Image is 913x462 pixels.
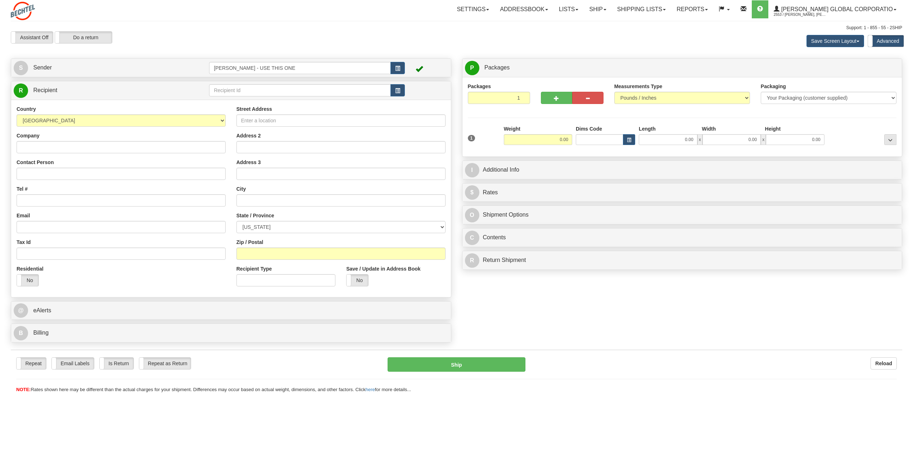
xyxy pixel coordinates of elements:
label: Width [702,125,716,132]
a: S Sender [14,60,209,75]
span: Billing [33,330,49,336]
label: Address 3 [236,159,261,166]
span: x [697,134,702,145]
label: Tax Id [17,239,31,246]
label: Contact Person [17,159,54,166]
button: Save Screen Layout [806,35,864,47]
a: B Billing [14,326,448,340]
a: RReturn Shipment [465,253,900,268]
span: NOTE: [16,387,31,392]
a: IAdditional Info [465,163,900,177]
label: Packaging [761,83,786,90]
label: Packages [468,83,491,90]
iframe: chat widget [896,194,912,268]
a: @ eAlerts [14,303,448,318]
label: Residential [17,265,44,272]
label: Measurements Type [614,83,663,90]
a: Shipping lists [612,0,671,18]
span: Recipient [33,87,57,93]
img: logo2553.jpg [11,2,35,20]
a: CContents [465,230,900,245]
label: Recipient Type [236,265,272,272]
a: OShipment Options [465,208,900,222]
label: No [17,275,39,286]
a: [PERSON_NAME] Global Corporatio 2553 / [PERSON_NAME], [PERSON_NAME] [768,0,902,18]
b: Reload [875,361,892,366]
a: Reports [671,0,713,18]
label: Height [765,125,781,132]
label: No [347,275,368,286]
span: P [465,61,479,75]
span: 2553 / [PERSON_NAME], [PERSON_NAME] [774,11,828,18]
input: Enter a location [236,114,446,127]
a: here [366,387,375,392]
label: Repeat as Return [139,358,191,369]
label: Address 2 [236,132,261,139]
a: P Packages [465,60,900,75]
div: ... [884,134,896,145]
span: B [14,326,28,340]
a: Addressbook [494,0,553,18]
span: Packages [484,64,510,71]
span: @ [14,303,28,318]
label: Email Labels [52,358,94,369]
label: Repeat [17,358,46,369]
label: State / Province [236,212,274,219]
a: Ship [584,0,611,18]
span: S [14,61,28,75]
label: Street Address [236,105,272,113]
a: Settings [451,0,494,18]
label: Weight [504,125,520,132]
label: Dims Code [576,125,602,132]
label: Email [17,212,30,219]
a: $Rates [465,185,900,200]
label: Zip / Postal [236,239,263,246]
span: 1 [468,135,475,141]
button: Ship [388,357,525,372]
a: R Recipient [14,83,187,98]
label: Company [17,132,40,139]
input: Sender Id [209,62,390,74]
label: Length [639,125,656,132]
span: eAlerts [33,307,51,313]
span: I [465,163,479,177]
span: Sender [33,64,52,71]
span: R [465,253,479,268]
a: Lists [553,0,584,18]
button: Reload [871,357,897,370]
label: Save / Update in Address Book [346,265,420,272]
label: City [236,185,246,192]
span: x [761,134,766,145]
label: Country [17,105,36,113]
label: Tel # [17,185,28,192]
label: Assistant Off [11,32,53,43]
div: Rates shown here may be different than the actual charges for your shipment. Differences may occu... [11,386,902,393]
span: C [465,231,479,245]
input: Recipient Id [209,84,390,96]
span: R [14,83,28,98]
div: Support: 1 - 855 - 55 - 2SHIP [11,25,902,31]
label: Is Return [100,358,134,369]
label: Do a return [55,32,112,43]
span: [PERSON_NAME] Global Corporatio [779,6,893,12]
span: O [465,208,479,222]
label: Advanced [868,35,904,47]
span: $ [465,185,479,200]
